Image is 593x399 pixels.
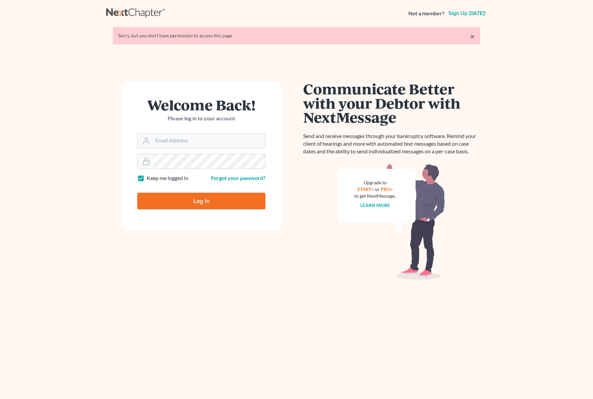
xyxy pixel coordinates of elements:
[137,115,265,122] p: Please log in to your account
[408,10,444,17] strong: Not a member?
[354,193,396,199] div: to get NextMessage.
[354,179,396,186] div: Upgrade to
[303,132,480,155] p: Send and receive messages through your bankruptcy software. Remind your client of hearings and mo...
[147,174,188,182] label: Keep me logged in
[381,186,393,192] a: PRO+
[357,186,374,192] a: START+
[303,82,480,124] h1: Communicate Better with your Debtor with NextMessage
[211,175,265,181] a: Forgot your password?
[118,32,475,39] div: Sorry, but you don't have permission to access this page
[137,98,265,112] h1: Welcome Back!
[338,163,445,280] img: nextmessage_bg-59042aed3d76b12b5cd301f8e5b87938c9018125f34e5fa2b7a6b67550977c72.svg
[360,202,390,208] a: Learn more
[153,133,265,148] input: Email Address
[375,186,380,192] span: or
[470,32,475,40] a: ×
[137,193,265,209] input: Log In
[447,11,487,16] a: Sign up [DATE]!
